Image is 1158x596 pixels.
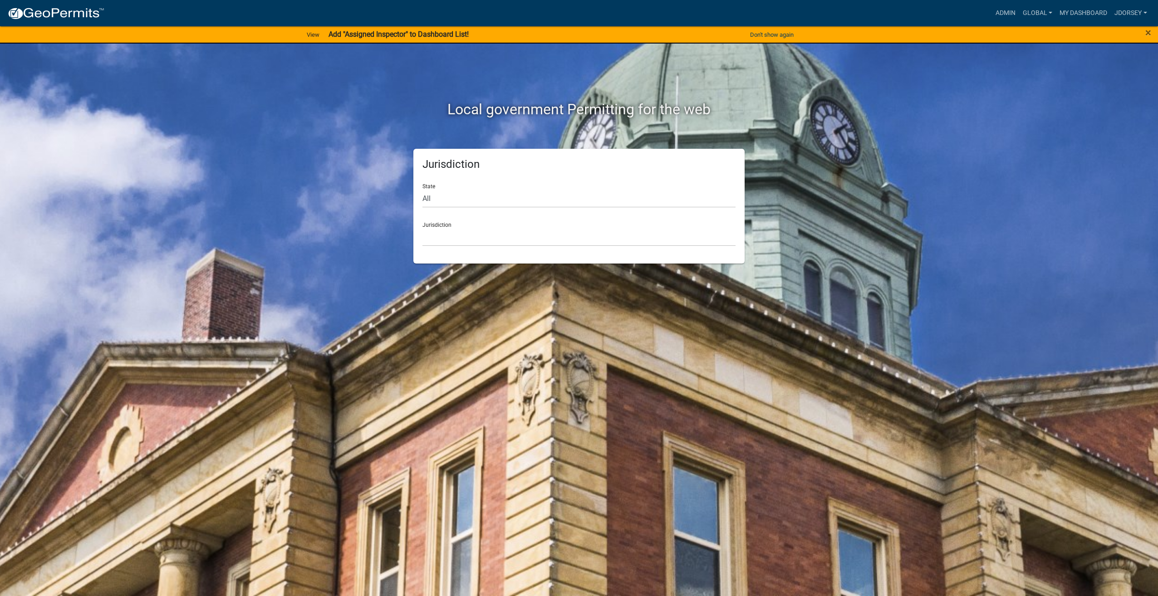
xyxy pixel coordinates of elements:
[327,101,831,118] h2: Local government Permitting for the web
[303,27,323,42] a: View
[1145,26,1151,39] span: ×
[1056,5,1111,22] a: My Dashboard
[1019,5,1056,22] a: Global
[992,5,1019,22] a: Admin
[1145,27,1151,38] button: Close
[329,30,469,39] strong: Add "Assigned Inspector" to Dashboard List!
[422,158,736,171] h5: Jurisdiction
[746,27,797,42] button: Don't show again
[1111,5,1151,22] a: jdorsey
